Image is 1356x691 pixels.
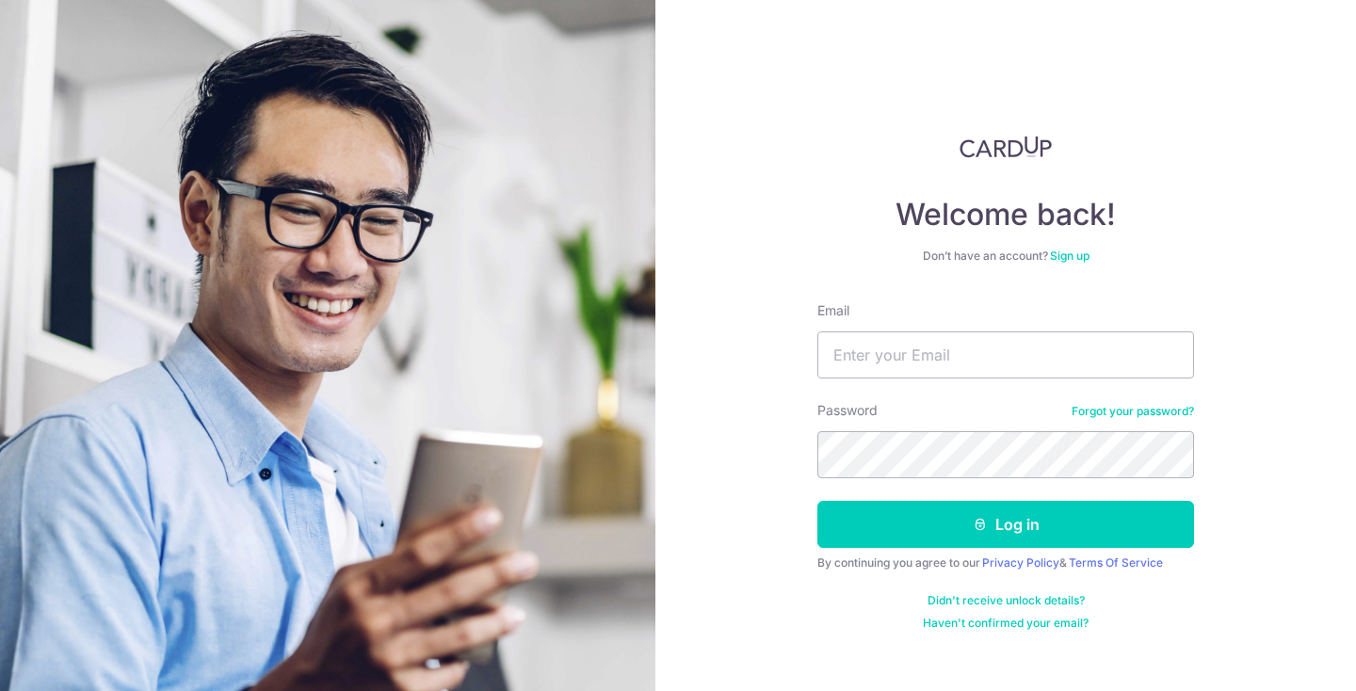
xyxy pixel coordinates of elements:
[928,593,1085,608] a: Didn't receive unlock details?
[960,136,1052,158] img: CardUp Logo
[1072,404,1194,419] a: Forgot your password?
[1050,249,1090,263] a: Sign up
[1069,555,1163,570] a: Terms Of Service
[817,301,849,320] label: Email
[817,555,1194,570] div: By continuing you agree to our &
[817,401,878,420] label: Password
[817,501,1194,548] button: Log in
[923,616,1089,631] a: Haven't confirmed your email?
[817,331,1194,378] input: Enter your Email
[817,249,1194,264] div: Don’t have an account?
[982,555,1059,570] a: Privacy Policy
[817,196,1194,233] h4: Welcome back!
